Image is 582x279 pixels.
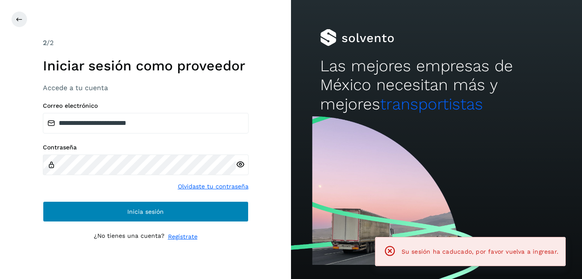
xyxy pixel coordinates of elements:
[43,201,249,222] button: Inicia sesión
[320,57,553,114] h2: Las mejores empresas de México necesitan más y mejores
[43,39,47,47] span: 2
[178,182,249,191] a: Olvidaste tu contraseña
[43,144,249,151] label: Contraseña
[43,102,249,109] label: Correo electrónico
[94,232,165,241] p: ¿No tienes una cuenta?
[127,209,164,215] span: Inicia sesión
[380,95,483,113] span: transportistas
[43,84,249,92] h3: Accede a tu cuenta
[43,58,249,74] h1: Iniciar sesión como proveedor
[43,38,249,48] div: /2
[168,232,198,241] a: Regístrate
[402,248,558,255] span: Su sesión ha caducado, por favor vuelva a ingresar.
